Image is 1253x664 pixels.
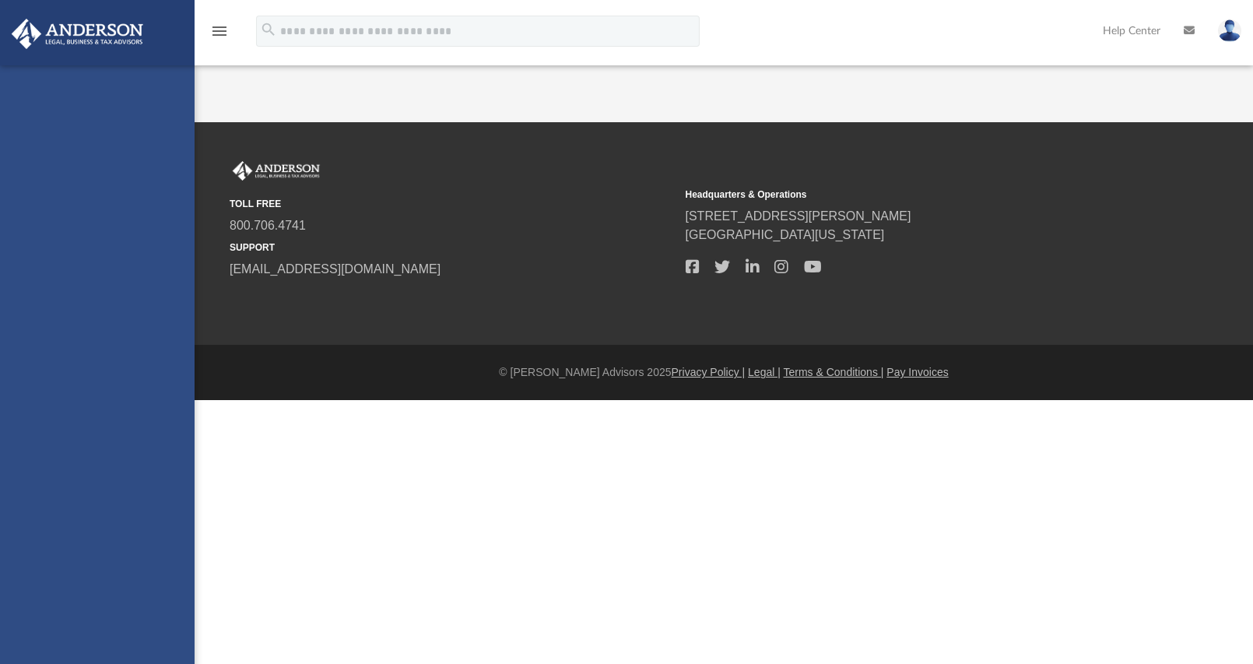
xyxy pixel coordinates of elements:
[230,262,440,276] a: [EMAIL_ADDRESS][DOMAIN_NAME]
[230,161,323,181] img: Anderson Advisors Platinum Portal
[686,228,885,241] a: [GEOGRAPHIC_DATA][US_STATE]
[686,188,1131,202] small: Headquarters & Operations
[686,209,911,223] a: [STREET_ADDRESS][PERSON_NAME]
[672,366,746,378] a: Privacy Policy |
[230,241,675,255] small: SUPPORT
[1218,19,1241,42] img: User Pic
[7,19,148,49] img: Anderson Advisors Platinum Portal
[195,364,1253,381] div: © [PERSON_NAME] Advisors 2025
[230,219,306,232] a: 800.706.4741
[886,366,948,378] a: Pay Invoices
[230,197,675,211] small: TOLL FREE
[784,366,884,378] a: Terms & Conditions |
[210,30,229,40] a: menu
[210,22,229,40] i: menu
[748,366,781,378] a: Legal |
[260,21,277,38] i: search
